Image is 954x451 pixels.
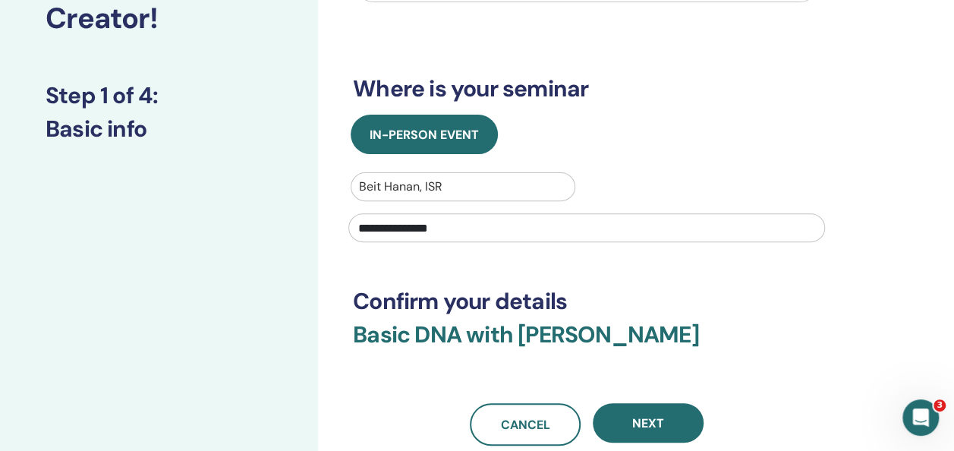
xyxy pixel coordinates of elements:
[353,288,820,315] h3: Confirm your details
[370,127,479,143] span: In-Person Event
[501,417,550,433] span: Cancel
[470,403,581,446] a: Cancel
[46,82,272,109] h3: Step 1 of 4 :
[593,403,704,443] button: Next
[351,115,498,154] button: In-Person Event
[902,399,939,436] iframe: Intercom live chat
[353,321,820,367] h3: Basic DNA with [PERSON_NAME]
[46,115,272,143] h3: Basic info
[934,399,946,412] span: 3
[353,75,820,102] h3: Where is your seminar
[632,415,664,431] span: Next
